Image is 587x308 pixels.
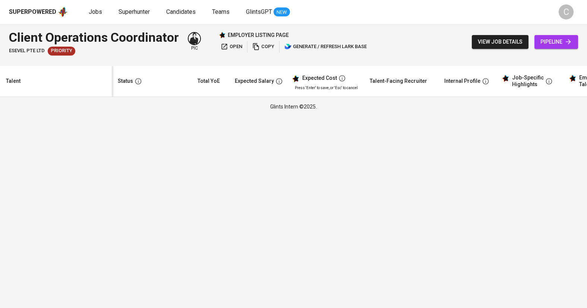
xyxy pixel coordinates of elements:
div: Superpowered [9,8,56,16]
img: glints_star.svg [292,75,299,82]
div: Expected Cost [302,75,337,82]
a: GlintsGPT NEW [246,7,290,17]
img: medwi@glints.com [189,33,200,44]
a: Jobs [89,7,104,17]
a: Superpoweredapp logo [9,6,68,18]
img: app logo [58,6,68,18]
span: GlintsGPT [246,8,272,15]
span: copy [252,43,274,51]
a: Superhunter [119,7,151,17]
div: Total YoE [198,76,220,86]
img: glints_star.svg [502,75,509,82]
button: lark generate / refresh lark base [283,41,369,53]
div: pic [188,32,201,51]
a: pipeline [534,35,578,49]
p: employer listing page [228,31,289,39]
p: Press 'Enter' to save, or 'Esc' to cancel [295,85,358,91]
button: view job details [472,35,528,49]
button: copy [250,41,276,53]
span: open [221,43,242,51]
span: Superhunter [119,8,150,15]
div: Expected Salary [235,76,274,86]
span: Priority [48,47,75,54]
div: Talent-Facing Recruiter [370,76,427,86]
span: Jobs [89,8,102,15]
img: Glints Star [219,32,225,38]
a: Teams [212,7,231,17]
div: Status [118,76,133,86]
span: view job details [478,37,523,47]
span: generate / refresh lark base [284,43,367,51]
div: C [559,4,574,19]
button: open [219,41,244,53]
div: Client Operations Coordinator [9,28,179,47]
span: pipeline [540,37,572,47]
div: Internal Profile [444,76,480,86]
div: Talent [6,76,20,86]
div: Job-Specific Highlights [512,75,544,88]
img: glints_star.svg [569,75,576,82]
a: Candidates [166,7,197,17]
span: Teams [212,8,230,15]
div: New Job received from Demand Team [48,47,75,56]
span: Candidates [166,8,196,15]
span: NEW [274,9,290,16]
img: lark [284,43,292,50]
span: ESEVEL PTE LTD [9,47,45,54]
